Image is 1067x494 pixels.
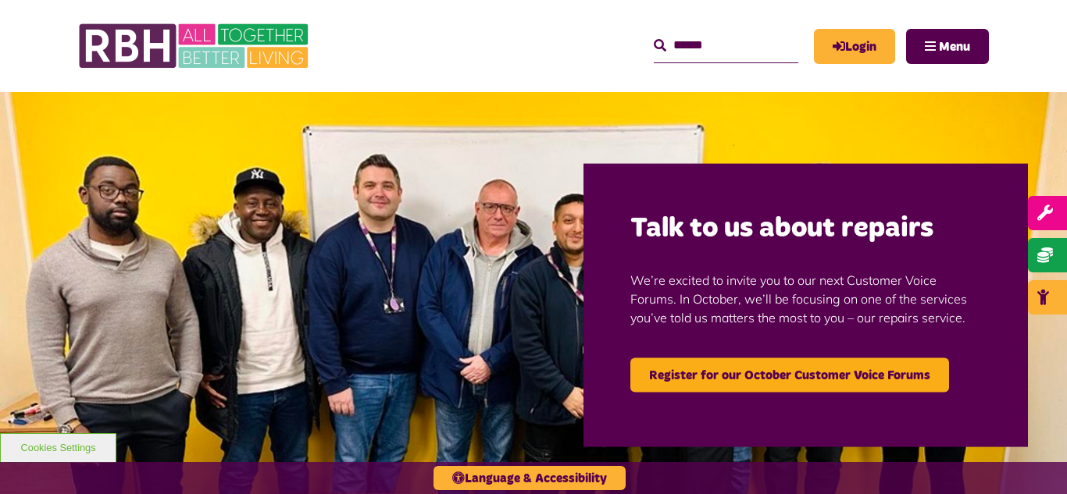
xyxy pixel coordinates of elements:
[906,29,989,64] button: Navigation
[814,29,895,64] a: MyRBH
[78,16,312,76] img: RBH
[434,466,626,490] button: Language & Accessibility
[630,357,949,392] a: Register for our October Customer Voice Forums
[630,210,981,247] h2: Talk to us about repairs
[630,247,981,350] p: We’re excited to invite you to our next Customer Voice Forums. In October, we’ll be focusing on o...
[939,41,970,53] span: Menu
